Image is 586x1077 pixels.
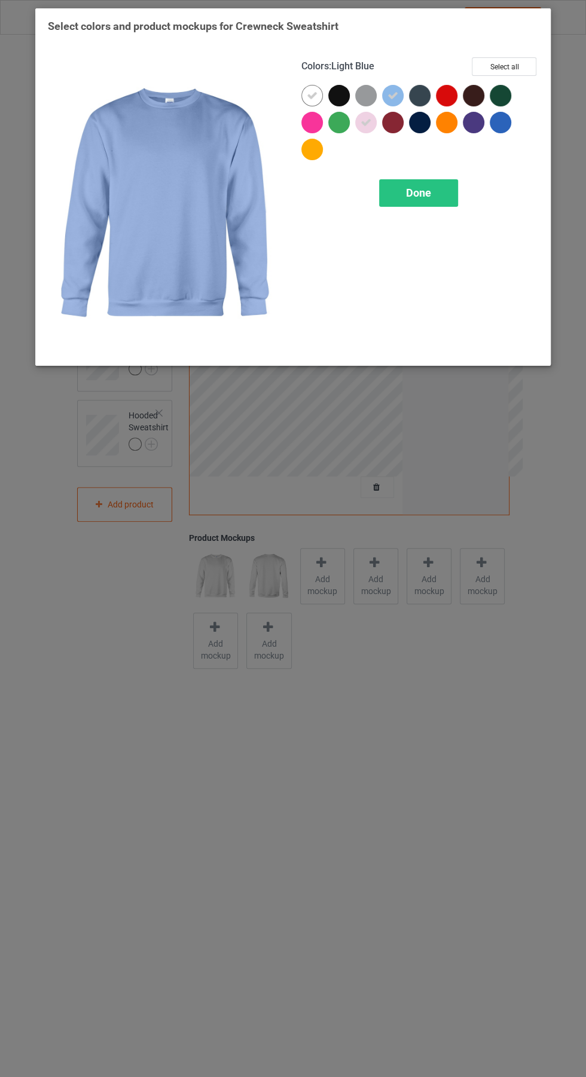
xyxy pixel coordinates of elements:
button: Select all [472,57,536,76]
span: Light Blue [331,60,374,72]
img: regular.jpg [48,57,285,353]
h4: : [301,60,374,73]
span: Select colors and product mockups for Crewneck Sweatshirt [48,20,338,32]
span: Colors [301,60,329,72]
span: Done [406,186,431,199]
